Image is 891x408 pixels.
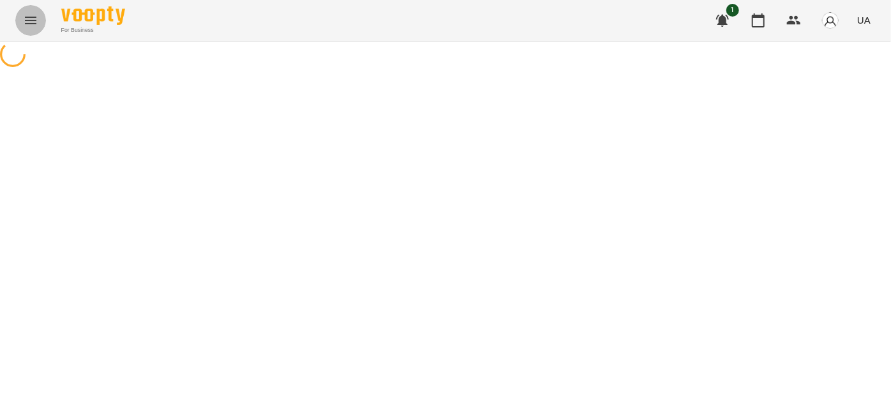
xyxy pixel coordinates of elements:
[821,11,839,29] img: avatar_s.png
[726,4,739,17] span: 1
[61,6,125,25] img: Voopty Logo
[61,26,125,34] span: For Business
[857,13,871,27] span: UA
[15,5,46,36] button: Menu
[852,8,876,32] button: UA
